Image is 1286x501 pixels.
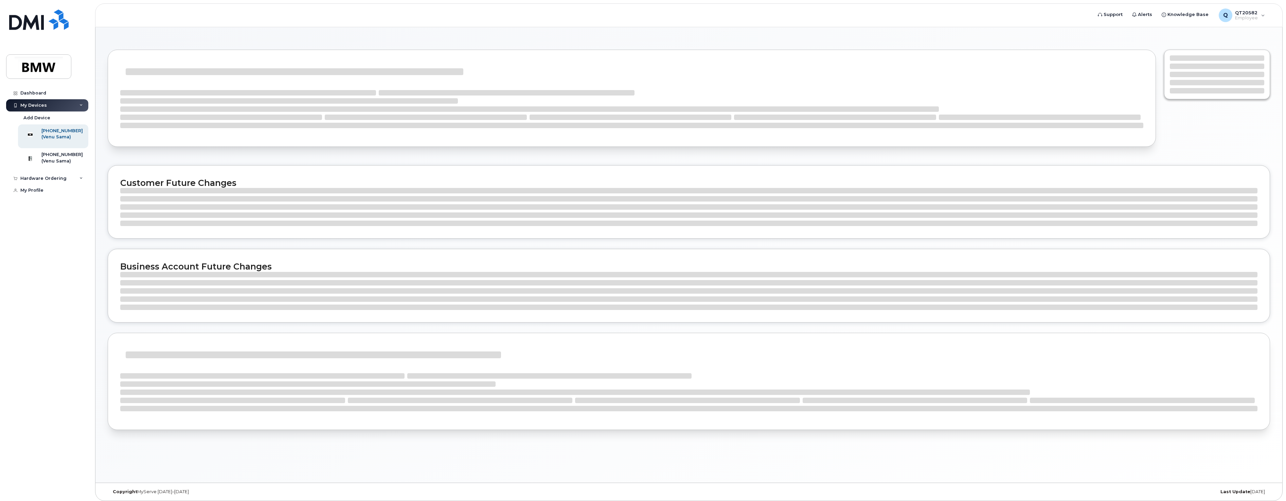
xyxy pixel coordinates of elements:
strong: Copyright [113,489,137,494]
strong: Last Update [1220,489,1250,494]
h2: Customer Future Changes [120,178,1257,188]
div: MyServe [DATE]–[DATE] [108,489,495,495]
div: [DATE] [882,489,1270,495]
h2: Business Account Future Changes [120,261,1257,272]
